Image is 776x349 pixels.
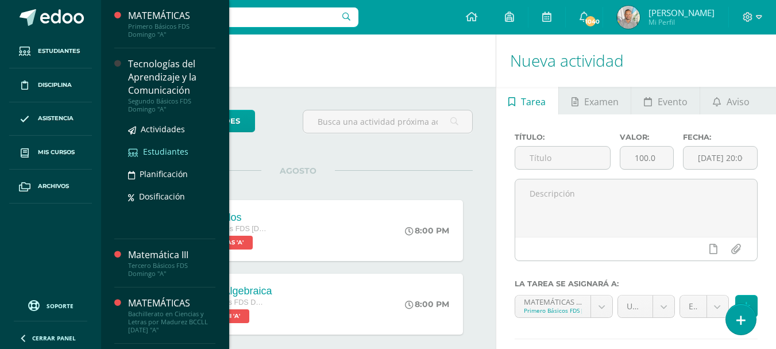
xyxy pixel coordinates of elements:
a: Tecnologías del Aprendizaje y la ComunicaciónSegundo Básicos FDS Domingo "A" [128,57,215,113]
a: Aviso [700,87,762,114]
span: Planificación [140,168,188,179]
img: 4e16b9bd4254d80dd936efb1f1bc0505.png [617,6,640,29]
span: Unidad 3 [627,296,644,317]
a: Disciplina [9,68,92,102]
label: Valor: [620,133,674,141]
span: [PERSON_NAME] [648,7,715,18]
span: Cerrar panel [32,334,76,342]
label: Título: [515,133,611,141]
a: MATEMÁTICASPrimero Básicos FDS Domingo "A" [128,9,215,39]
div: 8:00 PM [405,299,449,309]
div: MATEMÁTICAS [128,297,215,310]
div: Primero Básicos FDS [DATE] [524,306,582,315]
div: Matemática III [128,248,215,262]
a: Tarea [496,87,558,114]
span: Aviso [727,88,750,116]
div: 8:00 PM [405,225,449,236]
a: Asistencia [9,102,92,136]
div: Bachillerato en Ciencias y Letras por Madurez BCCLL [DATE] "A" [128,310,215,334]
span: Examen (30.0%) [689,296,698,317]
span: Evento [658,88,688,116]
span: Actividades [141,124,185,135]
a: Dosificación [128,190,215,203]
input: Fecha de entrega [684,147,757,169]
span: Mis cursos [38,148,75,157]
span: Soporte [47,302,74,310]
a: Unidad 3 [618,296,674,317]
span: Disciplina [38,80,72,90]
a: Examen [559,87,631,114]
input: Busca una actividad próxima aquí... [303,110,472,133]
a: Planificación [128,167,215,181]
span: Estudiantes [38,47,80,56]
input: Busca un usuario... [109,7,358,27]
span: Asistencia [38,114,74,123]
a: Estudiantes [128,145,215,158]
input: Título [515,147,610,169]
a: Archivos [9,170,92,204]
span: Dosificación [139,191,185,202]
span: 1040 [584,15,597,28]
span: Examen [584,88,619,116]
div: MATEMÁTICAS [128,9,215,22]
span: AGOSTO [261,166,335,176]
a: Matemática IIITercero Básicos FDS Domingo "A" [128,248,215,278]
span: Tarea [521,88,546,116]
div: Segundo Básicos FDS Domingo "A" [128,97,215,113]
label: La tarea se asignará a: [515,279,758,288]
a: Estudiantes [9,34,92,68]
div: Tecnologías del Aprendizaje y la Comunicación [128,57,215,97]
h1: Actividades [115,34,482,87]
a: MATEMÁTICAS 'A'Primero Básicos FDS [DATE] [515,296,613,317]
span: Archivos [38,182,69,191]
input: Puntos máximos [620,147,673,169]
a: MATEMÁTICASBachillerato en Ciencias y Letras por Madurez BCCLL [DATE] "A" [128,297,215,334]
a: Soporte [14,297,87,313]
h1: Nueva actividad [510,34,762,87]
span: Mi Perfil [648,17,715,27]
a: Mis cursos [9,136,92,170]
a: Evento [631,87,700,114]
a: Examen (30.0%) [680,296,728,317]
div: Tercero Básicos FDS Domingo "A" [128,262,215,278]
div: Primero Básicos FDS Domingo "A" [128,22,215,39]
a: Actividades [128,122,215,136]
label: Fecha: [683,133,758,141]
span: Estudiantes [143,146,188,157]
div: MATEMÁTICAS 'A' [524,296,582,306]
